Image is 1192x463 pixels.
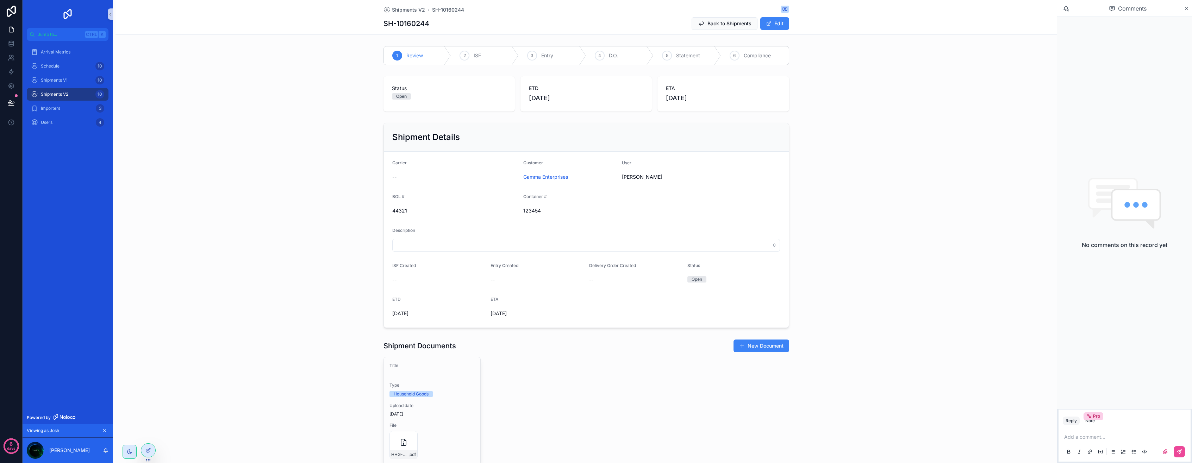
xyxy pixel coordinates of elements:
[392,85,506,92] span: Status
[589,276,593,283] span: --
[1082,241,1167,249] h2: No comments on this record yet
[523,160,543,165] span: Customer
[27,415,51,420] span: Powered by
[622,173,662,180] span: [PERSON_NAME]
[1093,413,1100,419] span: Pro
[707,20,751,27] span: Back to Shipments
[392,173,397,180] span: --
[541,52,553,59] span: Entry
[27,74,108,87] a: Shipments V110
[1085,418,1095,424] div: Note
[760,17,789,30] button: Edit
[27,88,108,101] a: Shipments V210
[1082,417,1098,425] button: NotePro
[392,263,416,268] span: ISF Created
[523,173,568,180] a: Gamma Enterprises
[23,411,113,424] a: Powered by
[383,19,429,28] h1: SH-10160244
[491,310,583,317] span: [DATE]
[41,63,60,69] span: Schedule
[408,452,416,457] span: .pdf
[62,8,73,20] img: App logo
[744,52,771,59] span: Compliance
[491,263,518,268] span: Entry Created
[687,263,700,268] span: Status
[27,60,108,72] a: Schedule10
[41,77,68,83] span: Shipments V1
[389,363,475,368] span: Title
[41,49,70,55] span: Arrival Metrics
[1118,4,1147,13] span: Comments
[27,428,59,433] span: Viewing as Josh
[733,53,736,58] span: 6
[95,76,104,84] div: 10
[589,263,636,268] span: Delivery Order Created
[99,32,105,37] span: K
[609,52,618,59] span: D.O.
[666,85,780,92] span: ETA
[392,132,460,143] h2: Shipment Details
[491,276,495,283] span: --
[396,53,398,58] span: 1
[389,423,475,428] span: File
[49,447,90,454] p: [PERSON_NAME]
[676,52,700,59] span: Statement
[598,53,601,58] span: 4
[389,382,475,388] span: Type
[396,93,407,100] div: Open
[41,120,52,125] span: Users
[1063,417,1080,425] button: Reply
[389,411,475,417] span: [DATE]
[531,53,533,58] span: 3
[95,90,104,99] div: 10
[666,93,780,103] span: [DATE]
[474,52,481,59] span: ISF
[523,207,649,214] span: 123454
[23,41,113,411] div: scrollable content
[491,297,499,302] span: ETA
[38,32,82,37] span: Jump to...
[463,53,466,58] span: 2
[392,6,425,13] span: Shipments V2
[96,104,104,113] div: 3
[27,116,108,129] a: Users4
[394,391,429,397] div: Household Goods
[391,452,408,457] span: HHG-Example
[692,17,757,30] button: Back to Shipments
[392,160,407,165] span: Carrier
[432,6,464,13] a: SH-10160244
[41,106,60,111] span: Importers
[392,228,415,233] span: Description
[392,194,405,199] span: BOL #
[7,443,15,453] p: days
[622,160,631,165] span: User
[85,31,98,38] span: Ctrl
[734,340,789,352] button: New Document
[666,53,668,58] span: 5
[383,6,425,13] a: Shipments V2
[523,194,547,199] span: Container #
[10,440,13,448] p: 6
[27,28,108,41] button: Jump to...CtrlK
[96,118,104,127] div: 4
[406,52,423,59] span: Review
[392,276,397,283] span: --
[27,102,108,115] a: Importers3
[389,403,475,408] span: Upload date
[383,341,456,351] h1: Shipment Documents
[41,91,68,97] span: Shipments V2
[529,93,643,103] span: [DATE]
[27,46,108,58] a: Arrival Metrics
[529,85,643,92] span: ETD
[95,62,104,70] div: 10
[392,297,401,302] span: ETD
[692,276,702,283] div: Open
[392,207,518,214] span: 44321
[392,310,485,317] span: [DATE]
